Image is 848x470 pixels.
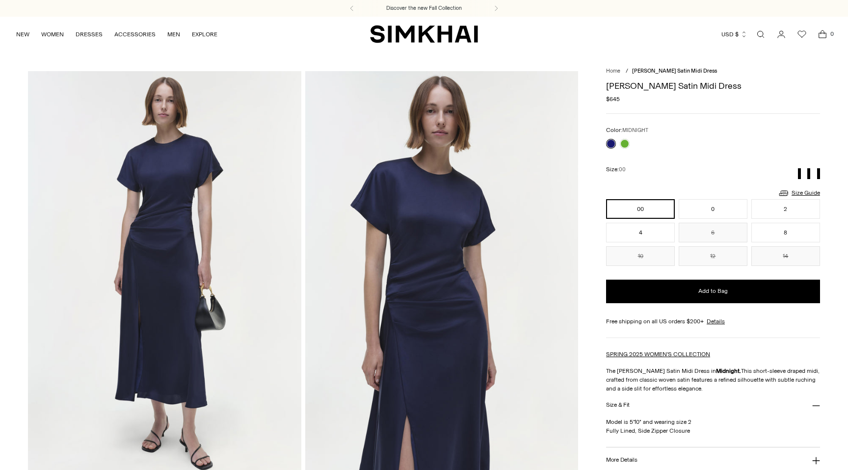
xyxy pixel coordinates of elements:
[370,25,478,44] a: SIMKHAI
[606,402,630,408] h3: Size & Fit
[606,68,620,74] a: Home
[679,223,747,242] button: 6
[606,418,820,435] p: Model is 5'10" and wearing size 2 Fully Lined, Side Zipper Closure
[792,25,812,44] a: Wishlist
[606,95,620,104] span: $645
[606,67,820,76] nav: breadcrumbs
[386,4,462,12] a: Discover the new Fall Collection
[751,246,820,266] button: 14
[721,24,747,45] button: USD $
[16,24,29,45] a: NEW
[751,223,820,242] button: 8
[619,166,626,173] span: 00
[771,25,791,44] a: Go to the account page
[167,24,180,45] a: MEN
[606,351,710,358] a: SPRING 2025 WOMEN'S COLLECTION
[778,187,820,199] a: Size Guide
[813,25,832,44] a: Open cart modal
[606,366,820,393] p: The [PERSON_NAME] Satin Midi Dress in This short-sleeve draped midi, crafted from classic woven s...
[76,24,103,45] a: DRESSES
[606,126,648,135] label: Color:
[626,67,628,76] div: /
[707,317,725,326] a: Details
[751,199,820,219] button: 2
[827,29,836,38] span: 0
[606,280,820,303] button: Add to Bag
[606,165,626,174] label: Size:
[632,68,717,74] span: [PERSON_NAME] Satin Midi Dress
[679,246,747,266] button: 12
[751,25,770,44] a: Open search modal
[606,393,820,418] button: Size & Fit
[606,457,637,463] h3: More Details
[679,199,747,219] button: 0
[716,367,741,374] strong: Midnight.
[114,24,156,45] a: ACCESSORIES
[606,81,820,90] h1: [PERSON_NAME] Satin Midi Dress
[698,287,728,295] span: Add to Bag
[606,317,820,326] div: Free shipping on all US orders $200+
[41,24,64,45] a: WOMEN
[606,223,675,242] button: 4
[606,246,675,266] button: 10
[192,24,217,45] a: EXPLORE
[606,199,675,219] button: 00
[622,127,648,133] span: MIDNIGHT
